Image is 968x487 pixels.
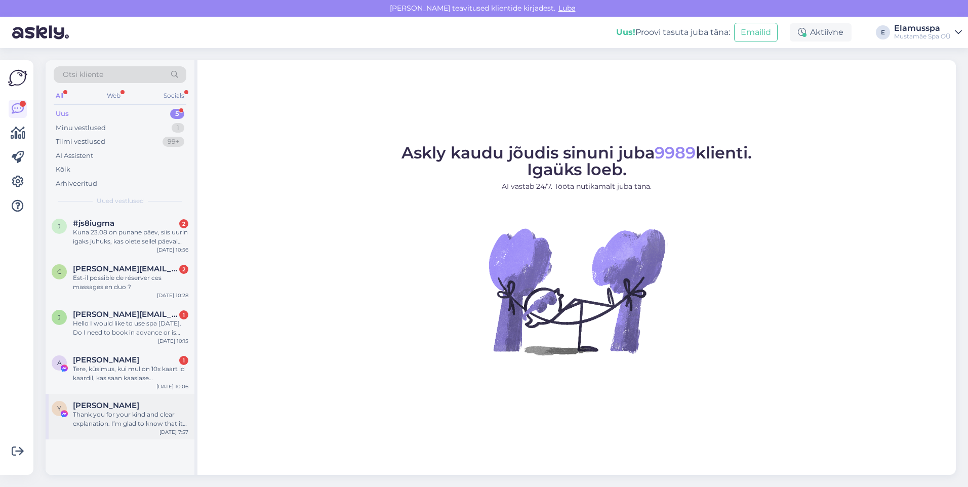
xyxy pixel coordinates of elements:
span: A [57,359,62,367]
span: Anneli Teppo [73,355,139,364]
span: Y [57,404,61,412]
span: Yaroslav Pozdnyakov [73,401,139,410]
img: Askly Logo [8,68,27,88]
div: AI Assistent [56,151,93,161]
div: 1 [172,123,184,133]
div: [DATE] 10:15 [158,337,188,345]
div: [DATE] 10:06 [156,383,188,390]
div: 2 [179,265,188,274]
div: Kuna 23.08 on punane päev, siis uurin igaks juhuks, kas olete sellel päeval tavapäraselt avatud? [73,228,188,246]
div: All [54,89,65,102]
span: Otsi kliente [63,69,103,80]
div: 99+ [163,137,184,147]
div: [DATE] 10:56 [157,246,188,254]
span: camille_labille@yahoo.fr [73,264,178,273]
span: j [58,222,61,230]
div: 5 [170,109,184,119]
div: 1 [179,356,188,365]
span: Luba [555,4,579,13]
div: Socials [162,89,186,102]
button: Emailid [734,23,778,42]
div: Web [105,89,123,102]
b: Uus! [616,27,635,37]
div: Kõik [56,165,70,175]
span: Askly kaudu jõudis sinuni juba klienti. Igaüks loeb. [401,143,752,179]
div: E [876,25,890,39]
a: ElamusspaMustamäe Spa OÜ [894,24,962,40]
div: Tere, küsimus, kui mul on 10x kaart id kaardil, kas saan kaaslase [PERSON_NAME] [PERSON_NAME] kas... [73,364,188,383]
div: Aktiivne [790,23,852,42]
span: Uued vestlused [97,196,144,206]
span: 9989 [655,143,696,163]
div: 1 [179,310,188,319]
div: Elamusspa [894,24,951,32]
div: Proovi tasuta juba täna: [616,26,730,38]
div: Hello I would like to use spa [DATE]. Do I need to book in advance or is there availability? Thanks [73,319,188,337]
div: 2 [179,219,188,228]
div: Minu vestlused [56,123,106,133]
img: No Chat active [486,200,668,382]
div: [DATE] 7:57 [159,428,188,436]
div: [DATE] 10:28 [157,292,188,299]
div: Est-il possible de réserver ces massages en duo ? [73,273,188,292]
span: j [58,313,61,321]
div: Thank you for your kind and clear explanation. I’m glad to know that it is fine for me to help my... [73,410,188,428]
div: Mustamäe Spa OÜ [894,32,951,40]
span: #js8iugma [73,219,114,228]
span: jason.pincho@outlook.com [73,310,178,319]
span: c [57,268,62,275]
div: Uus [56,109,69,119]
p: AI vastab 24/7. Tööta nutikamalt juba täna. [401,181,752,192]
div: Tiimi vestlused [56,137,105,147]
div: Arhiveeritud [56,179,97,189]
